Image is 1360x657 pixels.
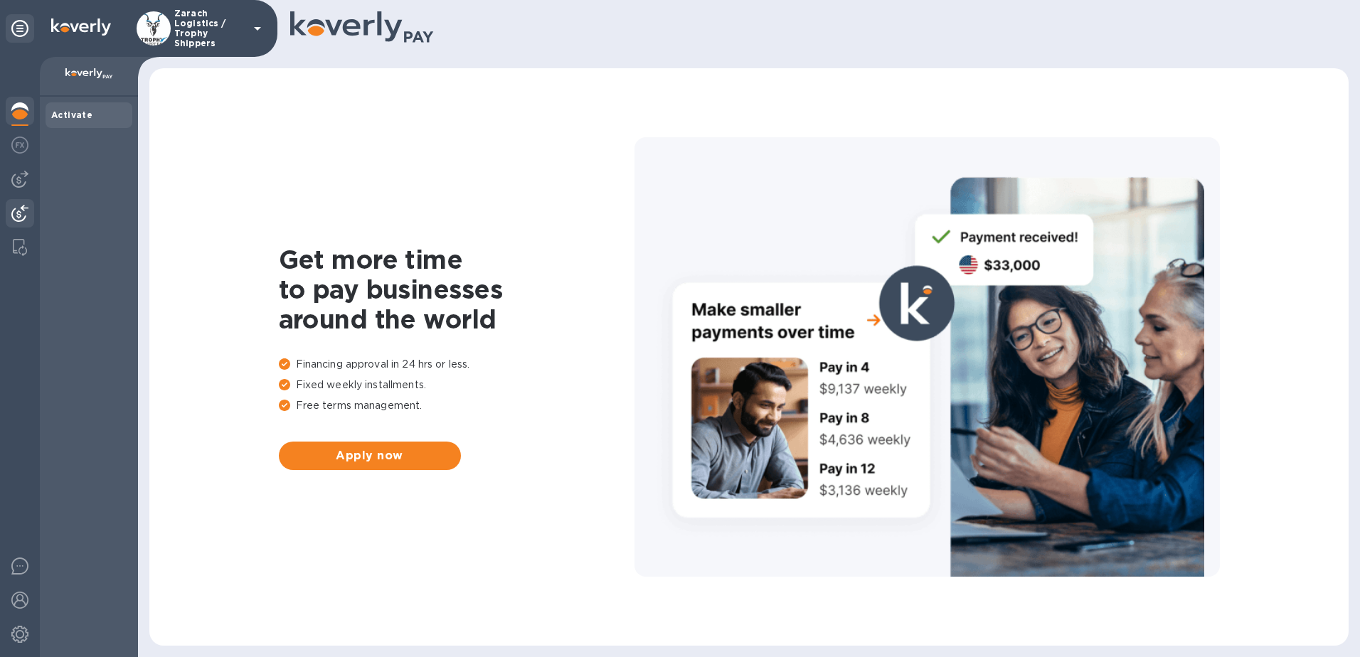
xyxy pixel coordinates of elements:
span: Apply now [290,447,450,464]
p: Zarach Logistics / Trophy Shippers [174,9,245,48]
b: Activate [51,109,92,120]
img: Foreign exchange [11,137,28,154]
div: Unpin categories [6,14,34,43]
button: Apply now [279,442,461,470]
p: Financing approval in 24 hrs or less. [279,357,634,372]
h1: Get more time to pay businesses around the world [279,245,634,334]
img: Logo [51,18,111,36]
p: Fixed weekly installments. [279,378,634,392]
p: Free terms management. [279,398,634,413]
